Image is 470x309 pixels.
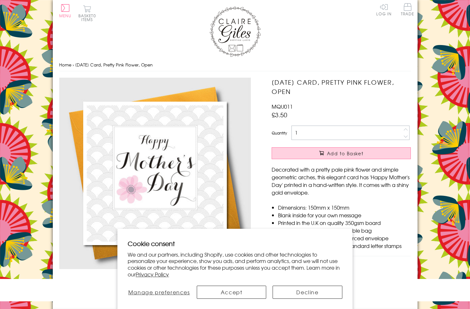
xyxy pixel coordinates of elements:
button: Accept [197,286,266,299]
span: Menu [59,13,72,19]
button: Basket0 items [78,5,96,21]
button: Add to Basket [272,147,411,159]
span: £3.50 [272,110,287,119]
li: Printed in the U.K on quality 350gsm board [278,219,411,227]
p: We and our partners, including Shopify, use cookies and other technologies to personalize your ex... [128,251,342,278]
li: Blank inside for your own message [278,211,411,219]
a: Privacy Policy [136,270,169,278]
span: Add to Basket [327,150,363,157]
span: › [73,62,74,68]
span: Trade [401,3,414,16]
button: Decline [273,286,342,299]
a: Log In [376,3,392,16]
img: Mother's Day Card, Pretty Pink Flower, Open [59,78,251,269]
a: Home [59,62,71,68]
li: Dimensions: 150mm x 150mm [278,204,411,211]
span: MQU011 [272,103,293,110]
h1: [DATE] Card, Pretty Pink Flower, Open [272,78,411,96]
p: Decorated with a pretty pale pink flower and simple geometric arches, this elegant card has 'Happ... [272,166,411,196]
button: Menu [59,4,72,18]
span: [DATE] Card, Pretty Pink Flower, Open [75,62,153,68]
a: Trade [401,3,414,17]
nav: breadcrumbs [59,58,411,72]
li: Comes wrapped in Compostable bag [278,227,411,234]
span: 0 items [81,13,96,22]
img: Claire Giles Greetings Cards [210,6,261,57]
label: Quantity [272,130,287,136]
h2: Cookie consent [128,239,342,248]
button: Manage preferences [128,286,190,299]
span: Manage preferences [128,288,190,296]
